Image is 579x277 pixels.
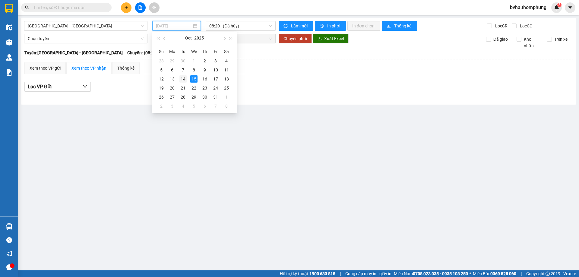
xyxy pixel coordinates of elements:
div: Thống kê [117,65,134,71]
span: Lọc CC [517,23,533,29]
td: 2025-10-01 [188,56,199,65]
td: 2025-10-23 [199,83,210,93]
div: 3 [212,57,219,65]
div: 2 [201,57,208,65]
td: 2025-10-08 [188,65,199,74]
th: Su [156,47,167,56]
div: 19 [158,84,165,92]
span: down [83,84,87,89]
div: 12 [158,75,165,83]
th: Sa [221,47,232,56]
span: Kho nhận [521,36,543,49]
span: Đã giao [491,36,510,42]
td: 2025-10-22 [188,83,199,93]
td: 2025-10-03 [210,56,221,65]
span: Miền Bắc [473,270,516,277]
span: Làm mới [291,23,308,29]
td: 2025-09-28 [156,56,167,65]
button: downloadXuất Excel [313,34,349,43]
td: 2025-11-08 [221,102,232,111]
div: 25 [223,84,230,92]
b: Tuyến: [GEOGRAPHIC_DATA] - [GEOGRAPHIC_DATA] [24,50,123,55]
td: 2025-10-15 [188,74,199,83]
img: warehouse-icon [6,39,12,46]
div: 7 [212,102,219,110]
th: Tu [178,47,188,56]
span: Lọc VP Gửi [28,83,52,90]
div: 29 [169,57,176,65]
img: warehouse-icon [6,223,12,230]
td: 2025-10-06 [167,65,178,74]
strong: 0369 525 060 [490,271,516,276]
div: 22 [190,84,198,92]
div: 1 [223,93,230,101]
div: 20 [169,84,176,92]
span: Trên xe [552,36,570,42]
div: 24 [212,84,219,92]
td: 2025-10-30 [199,93,210,102]
td: 2025-10-09 [199,65,210,74]
td: 2025-11-01 [221,93,232,102]
td: 2025-10-17 [210,74,221,83]
div: 1 [190,57,198,65]
div: Xem theo VP gửi [30,65,61,71]
span: printer [320,24,325,29]
td: 2025-11-06 [199,102,210,111]
div: 2 [158,102,165,110]
td: 2025-11-03 [167,102,178,111]
div: 5 [190,102,198,110]
td: 2025-10-12 [156,74,167,83]
span: Miền Nam [394,270,468,277]
input: Tìm tên, số ĐT hoặc mã đơn [33,4,104,11]
div: 28 [158,57,165,65]
div: 10 [212,66,219,74]
button: Oct [185,32,192,44]
span: ⚪️ [470,272,471,275]
td: 2025-11-05 [188,102,199,111]
td: 2025-09-30 [178,56,188,65]
span: bar-chart [387,24,392,29]
td: 2025-10-28 [178,93,188,102]
td: 2025-10-21 [178,83,188,93]
div: 6 [169,66,176,74]
th: Mo [167,47,178,56]
img: solution-icon [6,69,12,76]
td: 2025-10-02 [199,56,210,65]
button: plus [121,2,131,13]
span: 2 [558,3,560,7]
button: file-add [135,2,146,13]
span: plus [124,5,128,10]
td: 2025-10-18 [221,74,232,83]
td: 2025-10-14 [178,74,188,83]
span: message [6,264,12,270]
div: 30 [201,93,208,101]
td: 2025-10-13 [167,74,178,83]
div: 5 [158,66,165,74]
div: 28 [179,93,187,101]
input: 15/10/2025 [156,23,192,29]
span: | [340,270,341,277]
button: syncLàm mới [279,21,313,31]
td: 2025-10-31 [210,93,221,102]
img: icon-new-feature [554,5,559,10]
button: printerIn phơi [315,21,346,31]
td: 2025-09-29 [167,56,178,65]
th: We [188,47,199,56]
th: Fr [210,47,221,56]
td: 2025-11-07 [210,102,221,111]
div: 14 [179,75,187,83]
span: Chuyến: (08:20 [DATE]) [127,49,171,56]
div: 27 [169,93,176,101]
td: 2025-10-05 [156,65,167,74]
div: 11 [223,66,230,74]
span: copyright [546,272,550,276]
span: Lọc CR [493,23,508,29]
div: Xem theo VP nhận [71,65,106,71]
span: search [25,5,29,10]
td: 2025-11-02 [156,102,167,111]
div: 17 [212,75,219,83]
div: 7 [179,66,187,74]
div: 21 [179,84,187,92]
span: Chọn tuyến [28,34,144,43]
img: warehouse-icon [6,54,12,61]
